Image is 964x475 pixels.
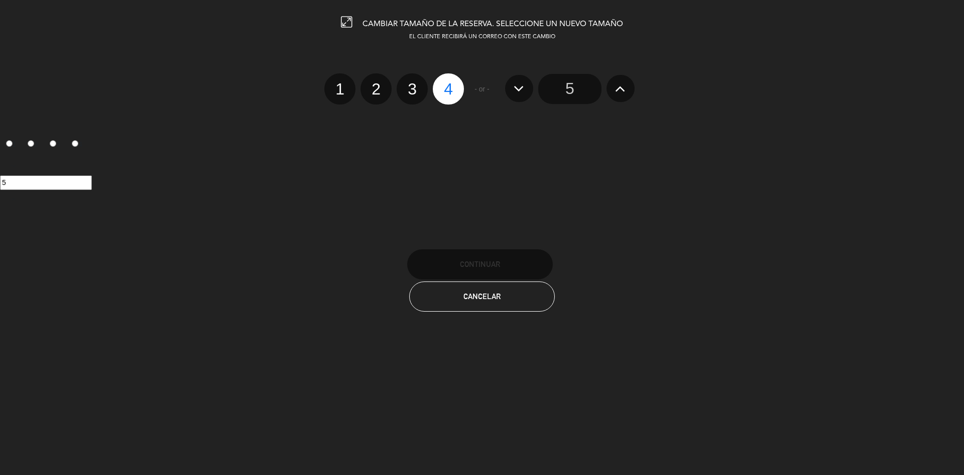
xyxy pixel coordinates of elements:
label: 4 [66,136,88,153]
button: Continuar [407,249,553,279]
button: Cancelar [409,281,555,312]
input: 4 [72,140,78,147]
input: 1 [6,140,13,147]
span: Continuar [460,260,500,268]
span: EL CLIENTE RECIBIRÁ UN CORREO CON ESTE CAMBIO [409,34,555,40]
span: CAMBIAR TAMAÑO DE LA RESERVA. SELECCIONE UN NUEVO TAMAÑO [363,20,623,28]
label: 2 [22,136,44,153]
label: 3 [44,136,66,153]
label: 1 [324,73,355,105]
label: 4 [433,73,464,105]
label: 2 [360,73,392,105]
span: - or - [474,83,490,95]
input: 3 [50,140,56,147]
input: 2 [28,140,34,147]
label: 3 [397,73,428,105]
span: Cancelar [463,292,501,301]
